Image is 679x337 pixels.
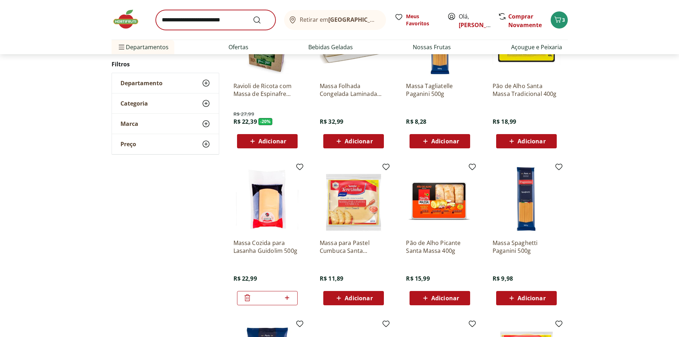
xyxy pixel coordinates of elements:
span: R$ 22,99 [233,275,257,282]
button: Departamento [112,73,219,93]
button: Marca [112,114,219,134]
h2: Filtros [112,57,219,71]
button: Menu [117,39,126,56]
img: Pão de Alho Picante Santa Massa 400g [406,165,474,233]
span: Adicionar [518,138,545,144]
input: search [156,10,276,30]
span: Adicionar [258,138,286,144]
button: Submit Search [253,16,270,24]
span: R$ 22,39 [233,118,257,126]
span: - 20 % [258,118,273,125]
span: Marca [120,120,138,127]
span: Adicionar [518,295,545,301]
span: R$ 15,99 [406,275,429,282]
a: Massa Tagliatelle Paganini 500g [406,82,474,98]
span: R$ 18,99 [493,118,516,126]
a: Pão de Alho Picante Santa Massa 400g [406,239,474,255]
button: Adicionar [323,291,384,305]
button: Adicionar [496,291,557,305]
a: Massa para Pastel Cumbuca Santa Terezinha 500g [320,239,387,255]
span: Retirar em [300,16,379,23]
a: Massa Spaghetti Paganini 500g [493,239,560,255]
button: Adicionar [496,134,557,148]
span: R$ 9,98 [493,275,513,282]
a: Ravioli de Ricota com Massa de Espinafre Capolavoro 400g [233,82,301,98]
span: Adicionar [345,295,372,301]
span: R$ 27,99 [233,111,254,118]
a: Massa Folhada Congelada Laminada Arosa 300g [320,82,387,98]
span: Adicionar [431,138,459,144]
span: Adicionar [431,295,459,301]
span: Adicionar [345,138,372,144]
button: Adicionar [237,134,298,148]
a: Bebidas Geladas [308,43,353,51]
img: Hortifruti [112,9,147,30]
span: Departamento [120,80,163,87]
a: Meus Favoritos [395,13,439,27]
span: R$ 32,99 [320,118,343,126]
span: Olá, [459,12,490,29]
button: Adicionar [323,134,384,148]
button: Carrinho [551,11,568,29]
button: Adicionar [410,134,470,148]
a: Massa Cozida para Lasanha Guidolim 500g [233,239,301,255]
a: [PERSON_NAME] [459,21,505,29]
span: Preço [120,141,136,148]
button: Categoria [112,93,219,113]
a: Açougue e Peixaria [511,43,562,51]
span: Categoria [120,100,148,107]
span: Meus Favoritos [406,13,439,27]
span: R$ 11,89 [320,275,343,282]
b: [GEOGRAPHIC_DATA]/[GEOGRAPHIC_DATA] [328,16,448,24]
img: Massa para Pastel Cumbuca Santa Terezinha 500g [320,165,387,233]
a: Comprar Novamente [508,12,542,29]
a: Nossas Frutas [413,43,451,51]
a: Pão de Alho Santa Massa Tradicional 400g [493,82,560,98]
button: Retirar em[GEOGRAPHIC_DATA]/[GEOGRAPHIC_DATA] [284,10,386,30]
img: Massa Spaghetti Paganini 500g [493,165,560,233]
a: Ofertas [228,43,248,51]
img: Massa Cozida para Lasanha Guidolim 500g [233,165,301,233]
span: 3 [562,16,565,23]
span: Departamentos [117,39,169,56]
button: Preço [112,134,219,154]
button: Adicionar [410,291,470,305]
span: R$ 8,28 [406,118,426,126]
